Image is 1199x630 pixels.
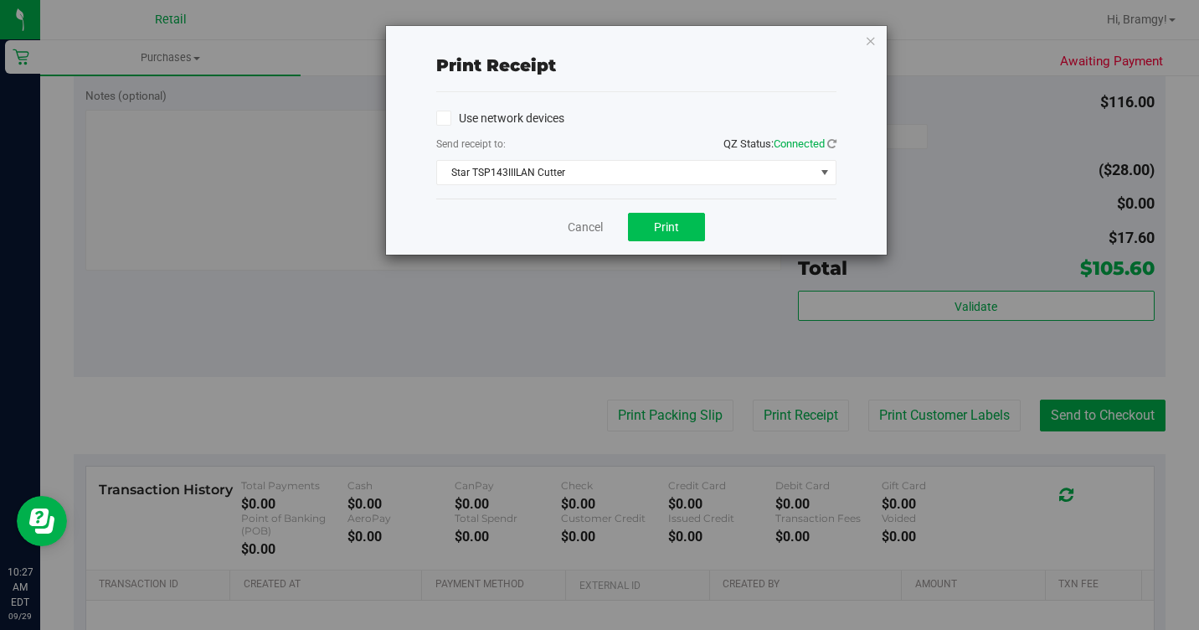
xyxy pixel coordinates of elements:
[17,496,67,546] iframe: Resource center
[436,110,564,127] label: Use network devices
[654,220,679,234] span: Print
[723,137,836,150] span: QZ Status:
[814,161,835,184] span: select
[568,219,603,236] a: Cancel
[436,55,556,75] span: Print receipt
[774,137,825,150] span: Connected
[628,213,705,241] button: Print
[437,161,815,184] span: Star TSP143IIILAN Cutter
[436,137,506,152] label: Send receipt to:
